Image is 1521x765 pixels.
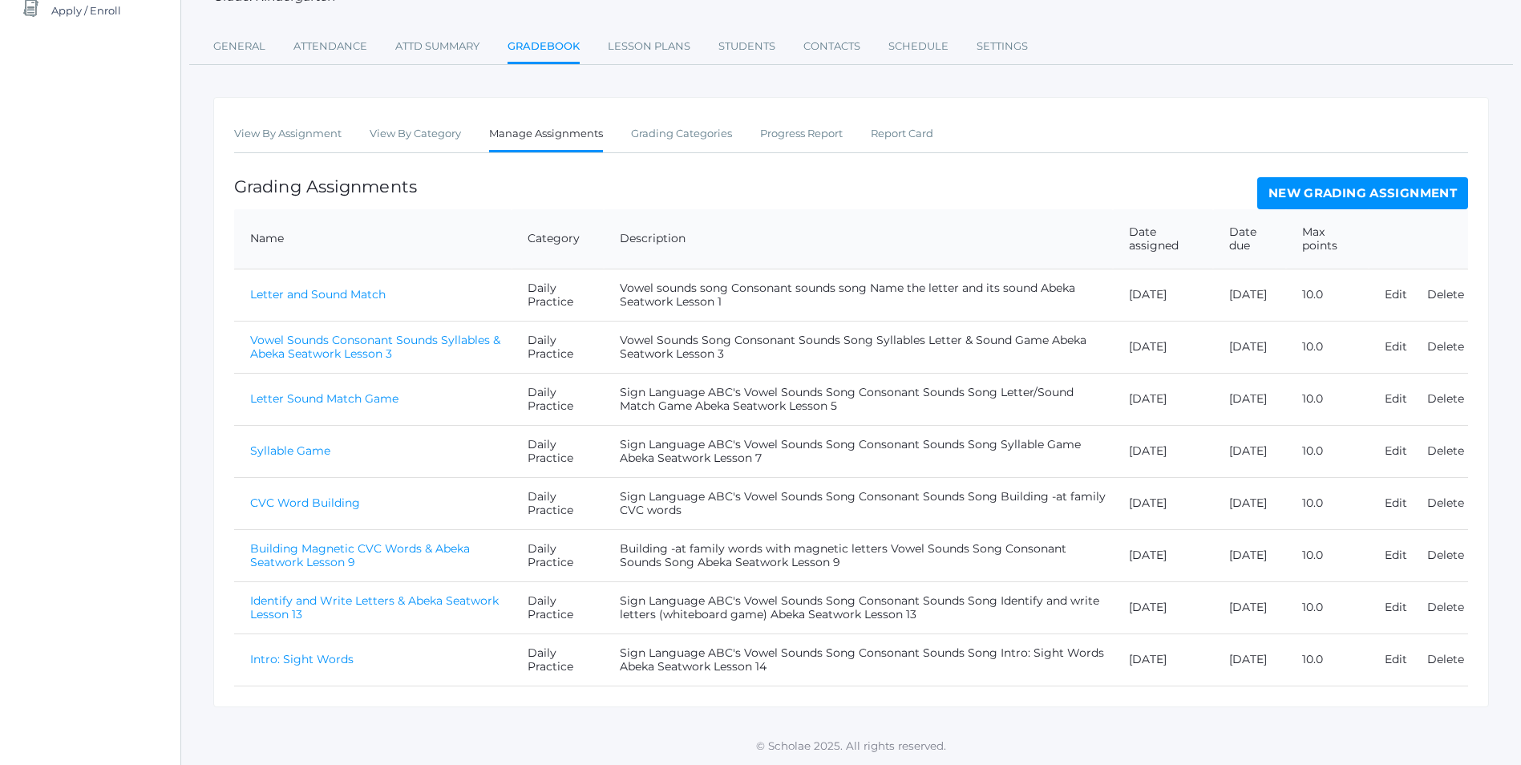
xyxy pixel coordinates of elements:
td: Daily Practice [512,425,604,477]
td: Daily Practice [512,581,604,633]
a: Students [718,30,775,63]
a: Edit [1385,600,1407,614]
a: Edit [1385,391,1407,406]
a: Vowel Sounds Consonant Sounds Syllables & Abeka Seatwork Lesson 3 [250,333,500,361]
h1: Grading Assignments [234,177,417,196]
a: Settings [977,30,1028,63]
a: Gradebook [508,30,580,65]
td: [DATE] [1113,269,1212,321]
td: [DATE] [1213,477,1287,529]
td: Sign Language ABC's Vowel Sounds Song Consonant Sounds Song Syllable Game Abeka Seatwork Lesson 7 [604,425,1114,477]
a: Edit [1385,287,1407,302]
td: Sign Language ABC's Vowel Sounds Song Consonant Sounds Song Identify and write letters (whiteboar... [604,581,1114,633]
td: Daily Practice [512,633,604,686]
td: 10.0 [1286,633,1369,686]
a: Edit [1385,548,1407,562]
td: 10.0 [1286,321,1369,373]
a: General [213,30,265,63]
a: Grading Categories [631,118,732,150]
a: Delete [1427,548,1464,562]
td: [DATE] [1113,633,1212,686]
a: Letter Sound Match Game [250,391,398,406]
td: [DATE] [1113,425,1212,477]
a: Edit [1385,496,1407,510]
td: 10.0 [1286,529,1369,581]
td: [DATE] [1213,529,1287,581]
th: Date assigned [1113,209,1212,269]
td: [DATE] [1113,477,1212,529]
th: Max points [1286,209,1369,269]
td: Sign Language ABC's Vowel Sounds Song Consonant Sounds Song Intro: Sight Words Abeka Seatwork Les... [604,633,1114,686]
th: Date due [1213,209,1287,269]
td: 10.0 [1286,425,1369,477]
a: Letter and Sound Match [250,287,386,302]
th: Name [234,209,512,269]
td: [DATE] [1113,581,1212,633]
td: 10.0 [1286,269,1369,321]
td: Vowel sounds song Consonant sounds song Name the letter and its sound Abeka Seatwork Lesson 1 [604,269,1114,321]
td: 10.0 [1286,581,1369,633]
a: Delete [1427,600,1464,614]
a: Identify and Write Letters & Abeka Seatwork Lesson 13 [250,593,499,621]
td: [DATE] [1113,373,1212,425]
td: Building -at family words with magnetic letters Vowel Sounds Song Consonant Sounds Song Abeka Sea... [604,529,1114,581]
a: Lesson Plans [608,30,690,63]
a: Progress Report [760,118,843,150]
a: View By Category [370,118,461,150]
a: Manage Assignments [489,118,603,152]
a: CVC Word Building [250,496,360,510]
td: [DATE] [1213,373,1287,425]
a: Intro: Sight Words [250,652,354,666]
td: Daily Practice [512,321,604,373]
td: [DATE] [1113,529,1212,581]
a: Contacts [803,30,860,63]
td: [DATE] [1113,321,1212,373]
a: Delete [1427,339,1464,354]
td: Daily Practice [512,373,604,425]
a: Attd Summary [395,30,479,63]
td: [DATE] [1213,633,1287,686]
a: Attendance [293,30,367,63]
a: Delete [1427,652,1464,666]
a: Delete [1427,443,1464,458]
a: Delete [1427,287,1464,302]
td: Sign Language ABC's Vowel Sounds Song Consonant Sounds Song Letter/Sound Match Game Abeka Seatwor... [604,373,1114,425]
td: [DATE] [1213,269,1287,321]
a: Edit [1385,339,1407,354]
th: Description [604,209,1114,269]
td: 10.0 [1286,373,1369,425]
a: Delete [1427,391,1464,406]
td: Daily Practice [512,269,604,321]
a: Syllable Game [250,443,330,458]
td: Sign Language ABC's Vowel Sounds Song Consonant Sounds Song Building -at family CVC words [604,477,1114,529]
a: View By Assignment [234,118,342,150]
th: Category [512,209,604,269]
td: Daily Practice [512,477,604,529]
td: [DATE] [1213,321,1287,373]
td: 10.0 [1286,477,1369,529]
td: Vowel Sounds Song Consonant Sounds Song Syllables Letter & Sound Game Abeka Seatwork Lesson 3 [604,321,1114,373]
a: New Grading Assignment [1257,177,1468,209]
a: Delete [1427,496,1464,510]
a: Report Card [871,118,933,150]
td: [DATE] [1213,581,1287,633]
a: Edit [1385,443,1407,458]
a: Building Magnetic CVC Words & Abeka Seatwork Lesson 9 [250,541,470,569]
td: [DATE] [1213,425,1287,477]
a: Edit [1385,652,1407,666]
p: © Scholae 2025. All rights reserved. [181,738,1521,754]
a: Schedule [888,30,949,63]
td: Daily Practice [512,529,604,581]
